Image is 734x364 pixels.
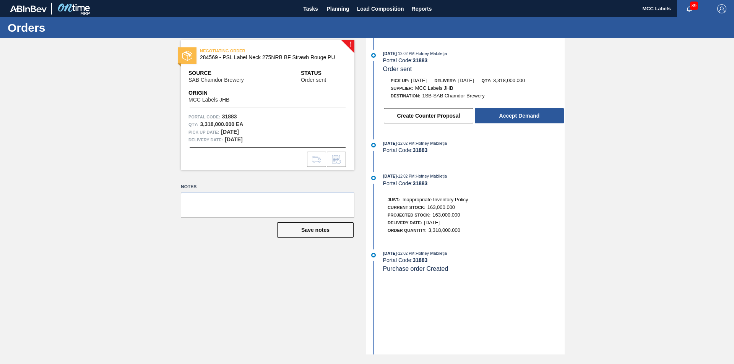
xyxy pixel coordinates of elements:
img: atual [371,176,376,180]
strong: 31883 [412,180,427,186]
span: Supplier: [391,86,413,91]
span: Reports [412,4,432,13]
label: Notes [181,181,354,193]
span: [DATE] [383,174,397,178]
span: 284569 - PSL Label Neck 275NRB BF Strawb Rouge PU [200,55,339,60]
strong: 3,318,000.000 EA [200,121,243,127]
div: Go to Load Composition [307,152,326,167]
span: 3,318,000.000 [493,78,525,83]
span: : Hofney Mabiletja [414,174,447,178]
span: : Hofney Mabiletja [414,51,447,56]
span: [DATE] [383,251,397,256]
span: [DATE] [411,78,427,83]
span: - 12:02 PM [397,52,414,56]
span: Portal Code: [188,113,220,121]
button: Notifications [677,3,702,14]
img: atual [371,143,376,147]
span: : Hofney Mabiletja [414,251,447,256]
strong: 31883 [412,257,427,263]
span: Current Stock: [388,205,425,210]
span: [DATE] [458,78,474,83]
div: Portal Code: [383,180,565,186]
span: 89 [690,2,698,10]
span: [DATE] [424,220,440,225]
img: atual [371,253,376,257]
span: Order sent [301,77,326,83]
span: Source [188,69,267,77]
span: Origin [188,89,248,97]
span: 1SB-SAB Chamdor Brewery [422,93,484,99]
span: Pick up: [391,78,409,83]
span: : Hofney Mabiletja [414,141,447,146]
img: status [182,51,192,61]
span: Destination: [391,94,420,98]
span: - 12:02 PM [397,141,414,146]
span: SAB Chamdor Brewery [188,77,244,83]
span: Load Composition [357,4,404,13]
span: - 12:02 PM [397,251,414,256]
span: [DATE] [383,141,397,146]
span: - 12:02 PM [397,174,414,178]
span: Order sent [383,66,412,72]
strong: [DATE] [221,129,239,135]
button: Save notes [277,222,354,238]
button: Accept Demand [475,108,564,123]
div: Inform order change [327,152,346,167]
span: Planning [327,4,349,13]
span: Order Quantity: [388,228,427,233]
button: Create Counter Proposal [384,108,473,123]
strong: [DATE] [225,136,242,142]
img: TNhmsLtSVTkK8tSr43FrP2fwEKptu5GPRR3wAAAABJRU5ErkJggg== [10,5,47,12]
span: MCC Labels JHB [188,97,229,103]
h1: Orders [8,23,143,32]
div: Portal Code: [383,257,565,263]
span: Just.: [388,197,401,202]
span: MCC Labels JHB [415,85,453,91]
span: 3,318,000.000 [429,227,460,233]
span: 163,000.000 [427,204,455,210]
div: Portal Code: [383,147,565,153]
strong: 31883 [412,147,427,153]
span: Tasks [302,4,319,13]
span: Purchase order Created [383,265,448,272]
span: Qty : [188,121,198,128]
img: atual [371,53,376,58]
span: Delivery Date: [188,136,223,144]
span: Inappropriate Inventory Policy [403,197,468,202]
strong: 31883 [222,113,237,120]
span: Status [301,69,347,77]
img: Logout [717,4,726,13]
strong: 31883 [412,57,427,63]
span: Qty: [482,78,491,83]
span: Projected Stock: [388,213,430,217]
div: Portal Code: [383,57,565,63]
span: Delivery Date: [388,220,422,225]
span: NEGOTIATING ORDER [200,47,307,55]
span: 163,000.000 [432,212,460,218]
span: Pick up Date: [188,128,219,136]
span: Delivery: [434,78,456,83]
span: [DATE] [383,51,397,56]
